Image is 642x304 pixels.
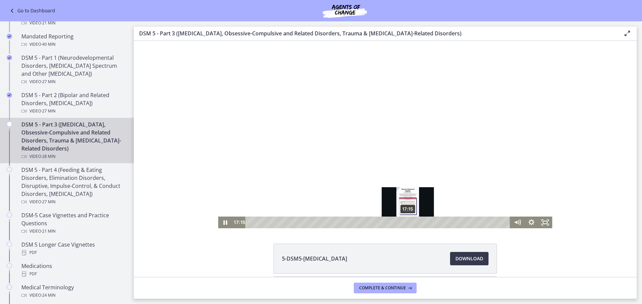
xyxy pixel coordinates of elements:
div: Mandated Reporting [21,32,126,48]
div: Video [21,40,126,48]
span: · 27 min [41,198,56,206]
button: Mute [377,176,391,188]
span: · 27 min [41,78,56,86]
div: Video [21,78,126,86]
span: · 24 min [41,291,56,299]
h3: DSM 5 - Part 3 ([MEDICAL_DATA], Obsessive-Compulsive and Related Disorders, Trauma & [MEDICAL_DAT... [139,29,613,37]
span: · 28 min [41,153,56,161]
div: Medical Terminology [21,283,126,299]
button: Show settings menu [391,176,405,188]
span: 5-DSM5-[MEDICAL_DATA] [282,255,347,263]
span: Complete & continue [359,285,406,291]
div: Video [21,198,126,206]
div: DSM-5 Case Vignettes and Practice Questions [21,211,126,235]
div: Video [21,107,126,115]
a: Download [450,252,489,265]
button: Complete & continue [354,283,417,293]
div: Video [21,227,126,235]
div: Video [21,153,126,161]
div: Video [21,291,126,299]
div: PDF [21,270,126,278]
button: Fullscreen [405,176,419,188]
div: DSM 5 - Part 2 (Bipolar and Related Disorders, [MEDICAL_DATA]) [21,91,126,115]
i: Completed [7,55,12,60]
div: Medications [21,262,126,278]
i: Completed [7,34,12,39]
a: Go to Dashboard [8,7,55,15]
span: · 27 min [41,107,56,115]
div: DSM 5 Longer Case Vignettes [21,241,126,257]
span: · 40 min [41,40,56,48]
div: DSM 5 - Part 3 ([MEDICAL_DATA], Obsessive-Compulsive and Related Disorders, Trauma & [MEDICAL_DAT... [21,120,126,161]
i: Completed [7,92,12,98]
img: Agents of Change [305,3,385,19]
span: Download [455,255,483,263]
div: Video [21,19,126,27]
iframe: Video Lesson [134,41,637,228]
div: DSM 5 - Part 4 (Feeding & Eating Disorders, Elimination Disorders, Disruptive, Impulse-Control, &... [21,166,126,206]
span: · 21 min [41,19,56,27]
span: · 21 min [41,227,56,235]
div: DSM 5 - Part 1 (Neurodevelopmental Disorders, [MEDICAL_DATA] Spectrum and Other [MEDICAL_DATA]) [21,54,126,86]
div: PDF [21,249,126,257]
